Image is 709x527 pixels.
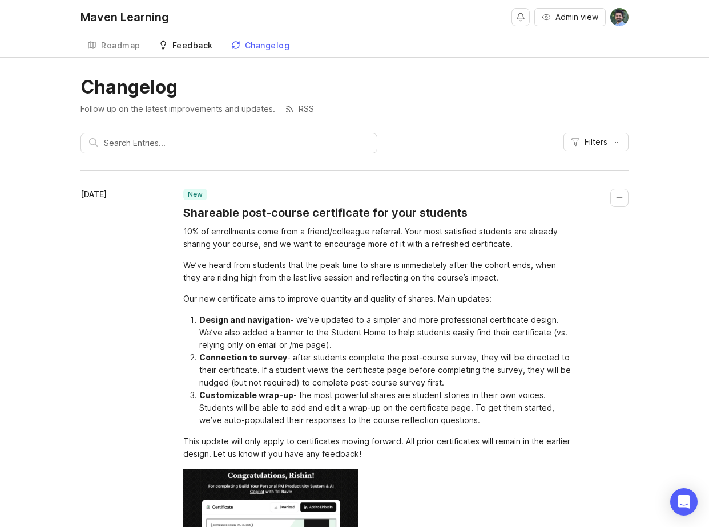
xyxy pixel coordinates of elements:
div: We’ve heard from students that the peak time to share is immediately after the cohort ends, when ... [183,259,571,284]
div: Customizable wrap-up [199,390,293,400]
p: Follow up on the latest improvements and updates. [80,103,275,115]
a: Shareable post-course certificate for your students [183,205,468,221]
span: Filters [585,136,607,148]
div: Connection to survey [199,352,287,362]
button: Filters [563,133,629,151]
li: - the most powerful shares are student stories in their own voices. Students will be able to add ... [199,389,571,427]
li: - we’ve updated to a simpler and more professional certificate design. We’ve also added a banner ... [199,314,571,351]
a: Feedback [152,34,220,58]
div: Roadmap [101,42,140,50]
li: - after students complete the post-course survey, they will be directed to their certificate. If ... [199,351,571,389]
span: Admin view [555,11,598,23]
h1: Changelog [80,76,629,99]
div: Open Intercom Messenger [670,488,698,516]
img: Rishin Banker [610,8,629,26]
div: Feedback [172,42,213,50]
div: Maven Learning [80,11,169,23]
button: Collapse changelog entry [610,189,629,207]
div: Changelog [245,42,290,50]
div: 10% of enrollments come from a friend/colleague referral. Your most satisfied students are alread... [183,225,571,250]
a: RSS [285,103,314,115]
button: Notifications [511,8,530,26]
p: new [188,190,203,199]
p: RSS [299,103,314,115]
button: Admin view [534,8,606,26]
input: Search Entries... [104,137,369,149]
div: This update will only apply to certificates moving forward. All prior certificates will remain in... [183,435,571,460]
div: Design and navigation [199,315,291,325]
a: Roadmap [80,34,147,58]
time: [DATE] [80,189,107,199]
div: Our new certificate aims to improve quantity and quality of shares. Main updates: [183,293,571,305]
a: Changelog [224,34,297,58]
